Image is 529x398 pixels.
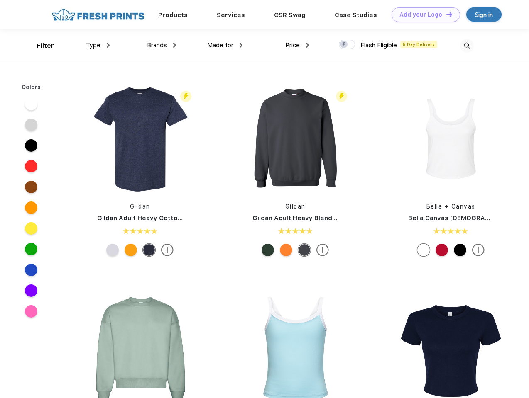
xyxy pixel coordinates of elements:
div: Gold [125,244,137,256]
img: flash_active_toggle.svg [180,91,191,102]
div: Filter [37,41,54,51]
a: Gildan Adult Heavy Cotton T-Shirt [97,214,205,222]
span: Made for [207,41,233,49]
a: Products [158,11,188,19]
span: Price [285,41,300,49]
a: Sign in [466,7,502,22]
div: S Orange [280,244,292,256]
div: Sign in [475,10,493,19]
img: func=resize&h=266 [85,84,195,194]
span: Flash Eligible [360,41,397,49]
img: dropdown.png [173,43,176,48]
img: more.svg [316,244,329,256]
a: Gildan [285,203,306,210]
span: Type [86,41,100,49]
img: more.svg [161,244,174,256]
a: Gildan [130,203,150,210]
img: dropdown.png [107,43,110,48]
span: Brands [147,41,167,49]
div: Solid Blk Blend [454,244,466,256]
div: Ash Grey [106,244,119,256]
img: dropdown.png [240,43,242,48]
img: more.svg [472,244,485,256]
img: flash_active_toggle.svg [336,91,347,102]
div: Charcoal [298,244,311,256]
img: func=resize&h=266 [396,84,506,194]
div: Solid Red Blend [436,244,448,256]
a: Gildan Adult Heavy Blend Adult 8 Oz. 50/50 Fleece Crew [252,214,431,222]
span: 5 Day Delivery [400,41,437,48]
img: desktop_search.svg [460,39,474,53]
div: Colors [15,83,47,92]
div: Heather Navy [143,244,155,256]
img: func=resize&h=266 [240,84,350,194]
a: Bella + Canvas [426,203,475,210]
div: Hth Sp Drk Green [262,244,274,256]
div: Solid Wht Blend [417,244,430,256]
img: DT [446,12,452,17]
img: fo%20logo%202.webp [49,7,147,22]
img: dropdown.png [306,43,309,48]
div: Add your Logo [399,11,442,18]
